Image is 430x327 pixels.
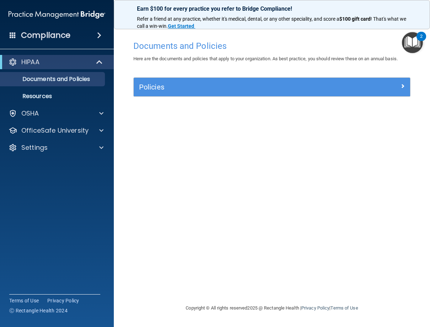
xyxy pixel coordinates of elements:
[330,305,358,311] a: Terms of Use
[21,126,89,135] p: OfficeSafe University
[21,143,48,152] p: Settings
[9,7,105,22] img: PMB logo
[21,30,70,40] h4: Compliance
[420,36,423,46] div: 2
[47,297,79,304] a: Privacy Policy
[133,56,398,61] span: Here are the documents and policies that apply to your organization. As best practice, you should...
[5,76,102,83] p: Documents and Policies
[168,23,194,29] strong: Get Started
[142,297,402,320] div: Copyright © All rights reserved 2025 @ Rectangle Health | |
[9,307,68,314] span: Ⓒ Rectangle Health 2024
[137,5,407,12] p: Earn $100 for every practice you refer to Bridge Compliance!
[168,23,195,29] a: Get Started
[339,16,371,22] strong: $100 gift card
[9,126,103,135] a: OfficeSafe University
[9,58,103,66] a: HIPAA
[9,109,103,118] a: OSHA
[9,297,39,304] a: Terms of Use
[301,305,329,311] a: Privacy Policy
[5,93,102,100] p: Resources
[139,83,336,91] h5: Policies
[137,16,407,29] span: ! That's what we call a win-win.
[402,32,423,53] button: Open Resource Center, 2 new notifications
[9,143,103,152] a: Settings
[139,81,405,93] a: Policies
[133,41,410,51] h4: Documents and Policies
[21,58,39,66] p: HIPAA
[21,109,39,118] p: OSHA
[137,16,339,22] span: Refer a friend at any practice, whether it's medical, dental, or any other speciality, and score a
